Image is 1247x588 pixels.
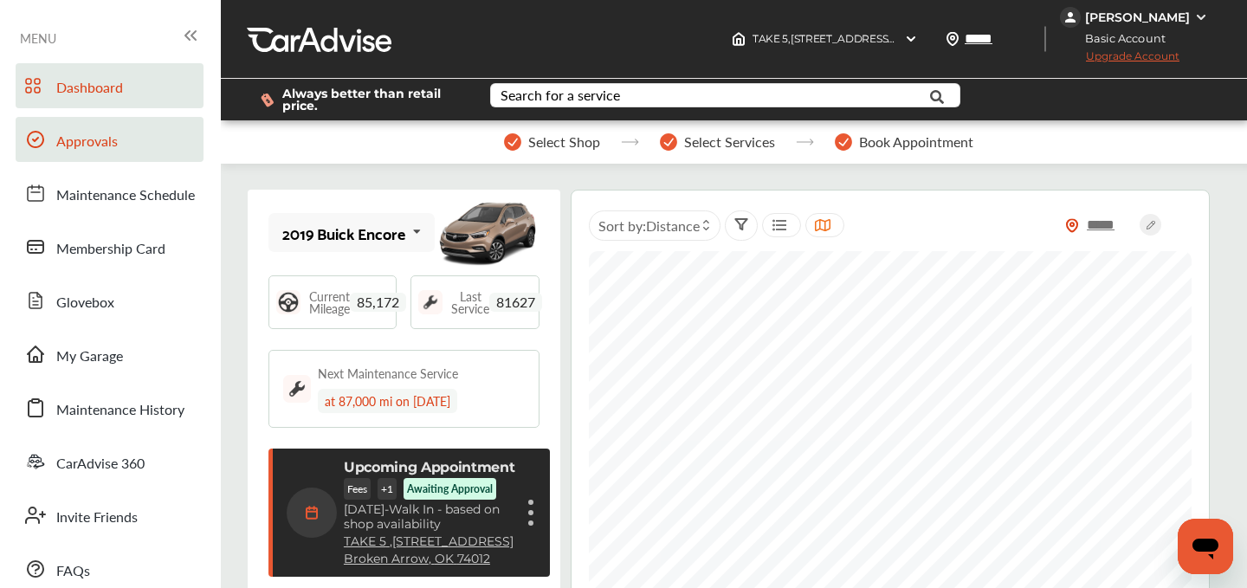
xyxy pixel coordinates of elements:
[56,184,195,207] span: Maintenance Schedule
[684,134,775,150] span: Select Services
[16,171,204,216] a: Maintenance Schedule
[16,439,204,484] a: CarAdvise 360
[282,87,462,112] span: Always better than retail price.
[1060,7,1081,28] img: jVpblrzwTbfkPYzPPzSLxeg0AAAAASUVORK5CYII=
[16,278,204,323] a: Glovebox
[16,224,204,269] a: Membership Card
[598,216,700,236] span: Sort by :
[1085,10,1190,25] div: [PERSON_NAME]
[1065,218,1079,233] img: location_vector_orange.38f05af8.svg
[276,290,300,314] img: steering_logo
[20,31,56,45] span: MENU
[1194,10,1208,24] img: WGsFRI8htEPBVLJbROoPRyZpYNWhNONpIPPETTm6eUC0GeLEiAAAAAElFTkSuQmCC
[56,507,138,529] span: Invite Friends
[309,290,350,314] span: Current Mileage
[56,77,123,100] span: Dashboard
[344,534,514,549] a: TAKE 5 ,[STREET_ADDRESS]
[56,399,184,422] span: Maintenance History
[946,32,959,46] img: location_vector.a44bc228.svg
[753,32,1011,45] span: TAKE 5 , [STREET_ADDRESS] Broken Arrow , OK 74012
[344,478,371,500] p: Fees
[1060,49,1179,71] span: Upgrade Account
[56,292,114,314] span: Glovebox
[1178,519,1233,574] iframe: Button to launch messaging window
[859,134,973,150] span: Book Appointment
[501,88,620,102] div: Search for a service
[350,293,406,312] span: 85,172
[1062,29,1179,48] span: Basic Account
[283,375,311,403] img: maintenance_logo
[451,290,489,314] span: Last Service
[344,501,384,517] span: [DATE]
[56,238,165,261] span: Membership Card
[378,478,397,500] p: + 1
[489,293,542,312] span: 81627
[282,224,405,242] div: 2019 Buick Encore
[56,131,118,153] span: Approvals
[384,501,389,517] span: -
[418,290,443,314] img: maintenance_logo
[732,32,746,46] img: header-home-logo.8d720a4f.svg
[344,459,515,475] p: Upcoming Appointment
[436,194,540,272] img: mobile_12950_st0640_046.jpg
[287,488,337,538] img: calendar-icon.35d1de04.svg
[504,133,521,151] img: stepper-checkmark.b5569197.svg
[56,453,145,475] span: CarAdvise 360
[904,32,918,46] img: header-down-arrow.9dd2ce7d.svg
[1044,26,1046,52] img: header-divider.bc55588e.svg
[16,63,204,108] a: Dashboard
[16,385,204,430] a: Maintenance History
[407,481,493,496] p: Awaiting Approval
[56,560,90,583] span: FAQs
[56,346,123,368] span: My Garage
[318,365,458,382] div: Next Maintenance Service
[796,139,814,145] img: stepper-arrow.e24c07c6.svg
[528,134,600,150] span: Select Shop
[16,493,204,538] a: Invite Friends
[16,117,204,162] a: Approvals
[660,133,677,151] img: stepper-checkmark.b5569197.svg
[621,139,639,145] img: stepper-arrow.e24c07c6.svg
[646,216,700,236] span: Distance
[344,502,515,532] p: Walk In - based on shop availability
[318,389,457,413] div: at 87,000 mi on [DATE]
[16,332,204,377] a: My Garage
[835,133,852,151] img: stepper-checkmark.b5569197.svg
[344,552,490,566] a: Broken Arrow, OK 74012
[261,93,274,107] img: dollor_label_vector.a70140d1.svg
